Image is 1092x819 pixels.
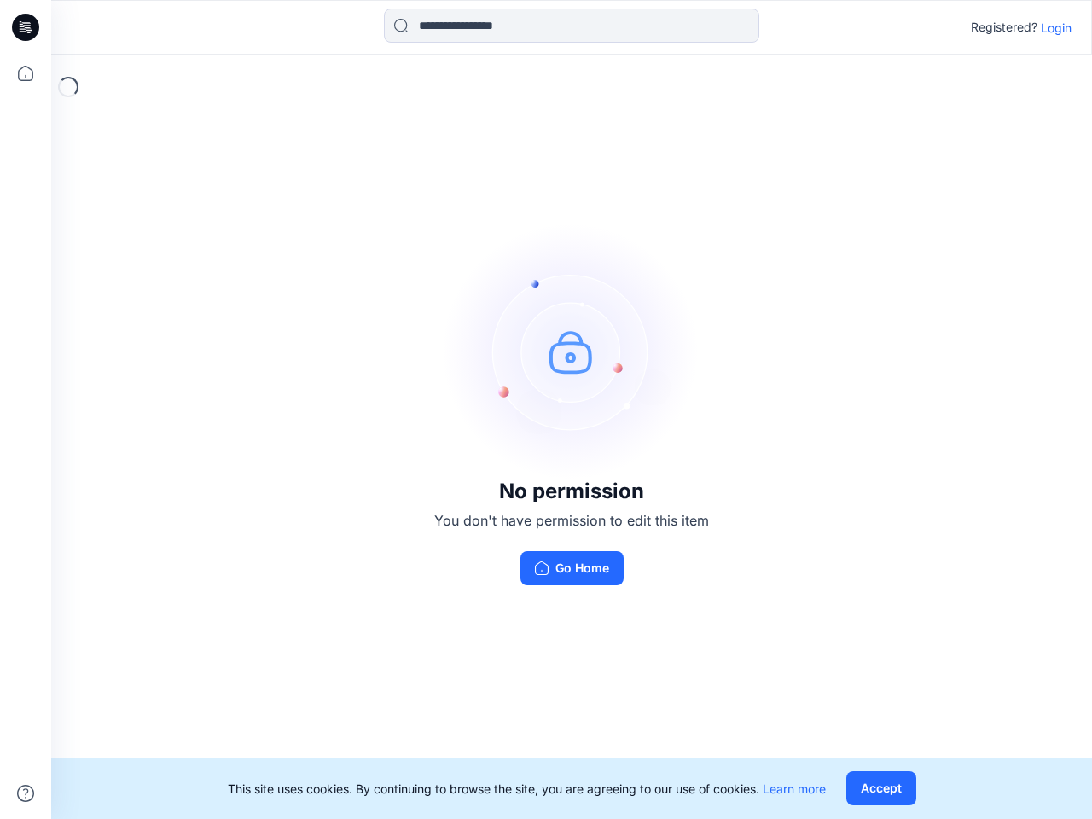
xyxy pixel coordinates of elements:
[520,551,624,585] button: Go Home
[434,479,709,503] h3: No permission
[444,224,700,479] img: no-perm.svg
[763,781,826,796] a: Learn more
[971,17,1037,38] p: Registered?
[1041,19,1072,37] p: Login
[434,510,709,531] p: You don't have permission to edit this item
[846,771,916,805] button: Accept
[228,780,826,798] p: This site uses cookies. By continuing to browse the site, you are agreeing to our use of cookies.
